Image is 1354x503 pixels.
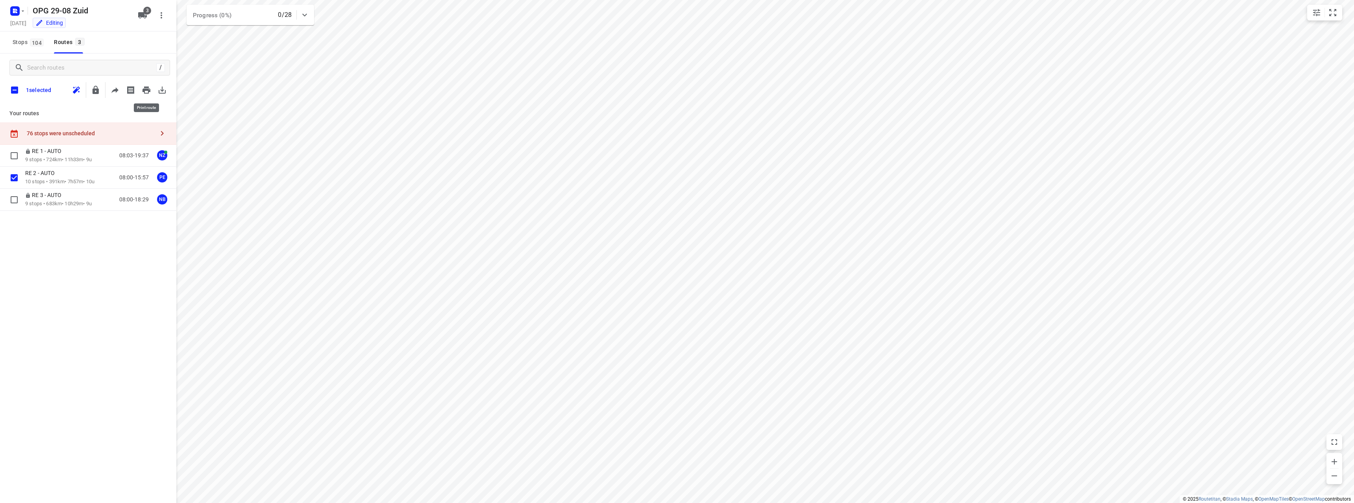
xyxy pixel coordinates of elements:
input: Search routes [27,62,156,74]
button: Lock route [88,82,104,98]
p: 10 stops • 391km • 7h57m • 10u [25,178,94,186]
p: 08:00-18:29 [119,195,149,204]
button: More [154,7,169,23]
button: Fit zoom [1325,5,1341,20]
a: Routetitan [1199,496,1221,502]
p: 08:03-19:37 [119,151,149,160]
button: Map settings [1309,5,1324,20]
button: NB [154,192,170,207]
p: 1 selected [26,87,51,93]
div: You are currently in edit mode. [35,19,63,27]
li: © 2025 , © , © © contributors [1183,496,1351,502]
h5: Rename [30,4,131,17]
p: RE 1 - AUTO [25,147,67,155]
p: 9 stops • 683km • 10h29m • 9u [25,200,92,208]
span: Select [6,192,22,208]
p: RE 2 - AUTO [25,170,59,177]
span: Stops [13,37,46,47]
span: Download route [154,82,170,98]
p: 08:00-15:57 [119,173,149,182]
div: Progress (0%)0/28 [187,5,314,25]
span: Share route [107,82,123,98]
div: Routes [54,37,87,47]
div: small contained button group [1307,5,1342,20]
span: 3 [143,7,151,15]
div: 76 stops were unscheduled [27,130,154,136]
button: PE [154,170,170,185]
span: Progress (0%) [193,12,231,19]
span: Select [6,170,22,186]
span: 3 [75,38,85,46]
p: 9 stops • 724km • 11h33m • 9u [25,156,92,164]
p: RE 3 - AUTO [25,192,67,199]
button: 3 [135,7,150,23]
p: 0/28 [278,10,292,20]
a: OpenMapTiles [1258,496,1289,502]
span: 104 [30,39,44,46]
div: / [156,63,165,72]
span: Reoptimize route [68,82,84,98]
span: Select [6,148,22,164]
div: NZ [157,150,167,160]
button: NZ [154,147,170,163]
a: OpenStreetMap [1292,496,1325,502]
div: PE [157,172,167,182]
h5: Project date [7,18,30,28]
span: Print shipping label [123,82,139,98]
p: Your routes [9,109,167,118]
a: Stadia Maps [1226,496,1253,502]
div: NB [157,194,167,205]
